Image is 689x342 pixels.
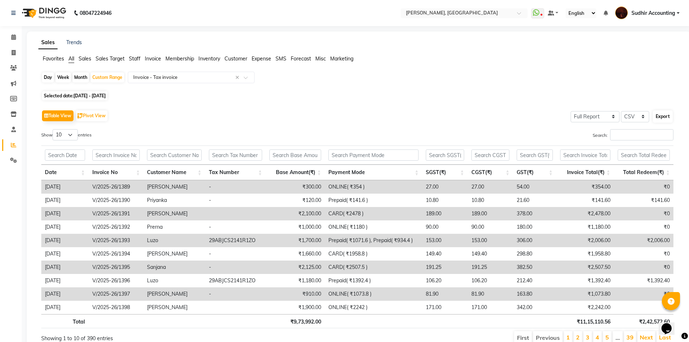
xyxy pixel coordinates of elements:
td: [DATE] [41,194,89,207]
td: ₹141.60 [556,194,614,207]
input: Search CGST(₹) [471,149,509,161]
th: SGST(₹): activate to sort column ascending [422,165,467,180]
span: Inventory [198,55,220,62]
td: 81.90 [468,287,513,301]
input: Search SGST(₹) [426,149,464,161]
input: Search Customer Name [147,149,201,161]
td: [PERSON_NAME] [143,207,205,220]
td: 10.80 [422,194,467,207]
td: Luzo [143,274,205,287]
a: 3 [586,334,589,341]
td: 90.00 [468,220,513,234]
td: 10.80 [468,194,513,207]
td: 171.00 [422,301,467,314]
input: Search Date [45,149,85,161]
span: Marketing [330,55,353,62]
td: ₹0 [614,261,673,274]
td: CARD( ₹1958.8 ) [325,247,422,261]
b: 08047224946 [80,3,112,23]
td: - [205,287,266,301]
th: Invoice No: activate to sort column ascending [89,165,144,180]
td: [DATE] [41,287,89,301]
th: Base Amount(₹): activate to sort column ascending [266,165,325,180]
td: 90.00 [422,220,467,234]
th: Invoice Total(₹): activate to sort column ascending [556,165,614,180]
td: [PERSON_NAME] [143,180,205,194]
td: 153.00 [422,234,467,247]
span: Forecast [291,55,311,62]
td: ₹0 [614,220,673,234]
td: [PERSON_NAME] [143,287,205,301]
label: Show entries [41,129,92,140]
td: ₹0 [614,207,673,220]
td: [DATE] [41,234,89,247]
td: 149.40 [468,247,513,261]
td: 191.25 [422,261,467,274]
span: Staff [129,55,140,62]
td: Prepaid( ₹1392.4 ) [325,274,422,287]
span: Sales [79,55,91,62]
div: Custom Range [91,72,124,83]
td: 212.40 [513,274,556,287]
td: 306.00 [513,234,556,247]
div: Week [55,72,71,83]
span: Sales Target [96,55,125,62]
a: 39 [626,334,634,341]
td: ₹2,006.00 [556,234,614,247]
td: 189.00 [468,207,513,220]
input: Search Invoice No [92,149,140,161]
th: CGST(₹): activate to sort column ascending [468,165,513,180]
td: [DATE] [41,247,89,261]
td: ONLINE( ₹1073.8 ) [325,287,422,301]
th: Tax Number: activate to sort column ascending [205,165,266,180]
td: V/2025-26/1393 [89,234,144,247]
input: Search GST(₹) [517,149,553,161]
td: ONLINE( ₹2242 ) [325,301,422,314]
td: [DATE] [41,207,89,220]
a: Next [640,334,653,341]
td: [DATE] [41,274,89,287]
img: pivot.png [77,113,83,119]
td: - [205,220,266,234]
td: 382.50 [513,261,556,274]
td: ONLINE( ₹1180 ) [325,220,422,234]
span: Invoice [145,55,161,62]
button: Export [653,110,673,123]
td: 54.00 [513,180,556,194]
td: ₹354.00 [556,180,614,194]
td: CARD( ₹2507.5 ) [325,261,422,274]
td: ₹0 [614,180,673,194]
td: 180.00 [513,220,556,234]
td: [DATE] [41,301,89,314]
td: 378.00 [513,207,556,220]
input: Search Base Amount(₹) [269,149,321,161]
td: 106.20 [468,274,513,287]
div: Day [42,72,54,83]
td: V/2025-26/1394 [89,247,144,261]
a: Sales [38,36,58,49]
button: Table View [42,110,73,121]
td: 171.00 [468,301,513,314]
th: ₹2,42,572.60 [614,314,673,328]
select: Showentries [52,129,78,140]
th: Total [41,314,89,328]
td: 298.80 [513,247,556,261]
td: ₹1,958.80 [556,247,614,261]
td: ONLINE( ₹354 ) [325,180,422,194]
td: [PERSON_NAME] [143,301,205,314]
td: 163.80 [513,287,556,301]
span: Customer [224,55,247,62]
span: Sudhir Accounting [631,9,675,17]
span: Selected date: [42,91,108,100]
td: [DATE] [41,180,89,194]
td: ₹2,478.00 [556,207,614,220]
span: Clear all [235,74,241,81]
td: - [205,180,266,194]
td: ₹1,660.00 [266,247,325,261]
img: logo [18,3,68,23]
td: Luzo [143,234,205,247]
td: [DATE] [41,220,89,234]
td: V/2025-26/1398 [89,301,144,314]
td: 29ABJCS2141R1ZO [205,234,266,247]
th: Customer Name: activate to sort column ascending [143,165,205,180]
